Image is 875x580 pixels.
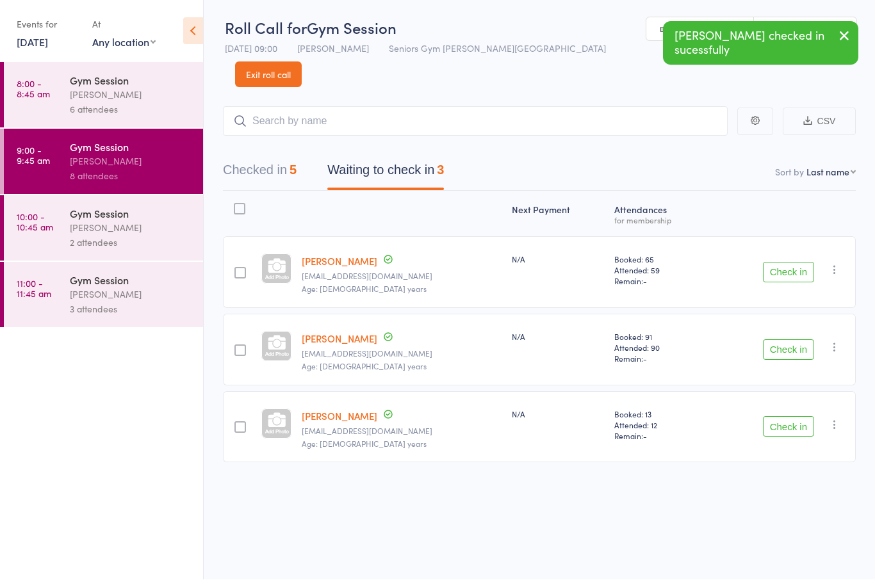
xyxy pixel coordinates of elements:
[302,439,427,449] span: Age: [DEMOGRAPHIC_DATA] years
[4,262,203,328] a: 11:00 -11:45 amGym Session[PERSON_NAME]3 attendees
[70,169,192,184] div: 8 attendees
[763,417,814,437] button: Check in
[614,332,705,342] span: Booked: 91
[783,108,856,136] button: CSV
[92,35,156,49] div: Any location
[302,427,502,436] small: tayh2000@yahoo.com
[763,340,814,360] button: Check in
[389,42,606,55] span: Seniors Gym [PERSON_NAME][GEOGRAPHIC_DATA]
[92,14,156,35] div: At
[614,216,705,225] div: for membership
[70,140,192,154] div: Gym Session
[4,196,203,261] a: 10:00 -10:45 amGym Session[PERSON_NAME]2 attendees
[614,431,705,442] span: Remain:
[4,129,203,195] a: 9:00 -9:45 amGym Session[PERSON_NAME]8 attendees
[225,17,307,38] span: Roll Call for
[17,79,50,99] time: 8:00 - 8:45 am
[17,35,48,49] a: [DATE]
[70,221,192,236] div: [PERSON_NAME]
[302,410,377,423] a: [PERSON_NAME]
[609,197,710,231] div: Atten­dances
[507,197,609,231] div: Next Payment
[806,166,849,179] div: Last name
[70,302,192,317] div: 3 attendees
[17,212,53,232] time: 10:00 - 10:45 am
[643,276,647,287] span: -
[302,350,502,358] small: sandrascott29@gmail.com
[614,353,705,364] span: Remain:
[302,332,377,346] a: [PERSON_NAME]
[302,272,502,281] small: t_katsigiannis@hotmail.com
[70,88,192,102] div: [PERSON_NAME]
[327,157,444,191] button: Waiting to check in3
[225,42,277,55] span: [DATE] 09:00
[614,254,705,265] span: Booked: 65
[4,63,203,128] a: 8:00 -8:45 amGym Session[PERSON_NAME]6 attendees
[512,409,604,420] div: N/A
[437,163,444,177] div: 3
[290,163,297,177] div: 5
[223,157,297,191] button: Checked in5
[70,154,192,169] div: [PERSON_NAME]
[643,353,647,364] span: -
[614,265,705,276] span: Attended: 59
[663,22,858,65] div: [PERSON_NAME] checked in sucessfully
[302,361,427,372] span: Age: [DEMOGRAPHIC_DATA] years
[614,409,705,420] span: Booked: 13
[17,14,79,35] div: Events for
[614,342,705,353] span: Attended: 90
[302,255,377,268] a: [PERSON_NAME]
[235,62,302,88] a: Exit roll call
[763,262,814,283] button: Check in
[70,74,192,88] div: Gym Session
[17,278,51,299] time: 11:00 - 11:45 am
[17,145,50,166] time: 9:00 - 9:45 am
[643,431,647,442] span: -
[775,166,804,179] label: Sort by
[512,254,604,265] div: N/A
[223,107,728,136] input: Search by name
[70,236,192,250] div: 2 attendees
[307,17,397,38] span: Gym Session
[70,273,192,287] div: Gym Session
[297,42,369,55] span: [PERSON_NAME]
[70,102,192,117] div: 6 attendees
[614,276,705,287] span: Remain:
[70,207,192,221] div: Gym Session
[512,332,604,342] div: N/A
[70,287,192,302] div: [PERSON_NAME]
[614,420,705,431] span: Attended: 12
[302,284,427,294] span: Age: [DEMOGRAPHIC_DATA] years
